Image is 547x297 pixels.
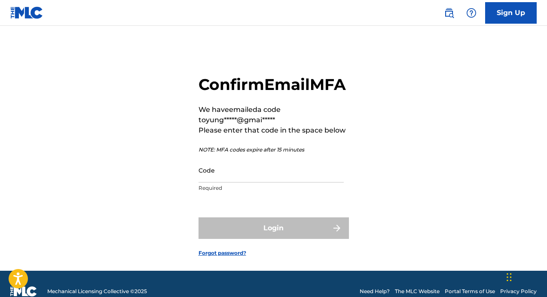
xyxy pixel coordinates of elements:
img: search [444,8,454,18]
span: Mechanical Licensing Collective © 2025 [47,288,147,295]
h2: Confirm Email MFA [199,75,349,94]
iframe: Chat Widget [504,256,547,297]
div: Help [463,4,480,22]
a: Sign Up [485,2,537,24]
a: Forgot password? [199,249,246,257]
img: help [466,8,477,18]
a: Privacy Policy [500,288,537,295]
a: Need Help? [360,288,390,295]
a: The MLC Website [395,288,440,295]
a: Portal Terms of Use [445,288,495,295]
img: MLC Logo [10,6,43,19]
p: NOTE: MFA codes expire after 15 minutes [199,146,349,154]
p: Please enter that code in the space below [199,125,349,136]
a: Public Search [440,4,458,22]
div: Drag [507,264,512,290]
p: Required [199,184,344,192]
img: logo [10,286,37,297]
